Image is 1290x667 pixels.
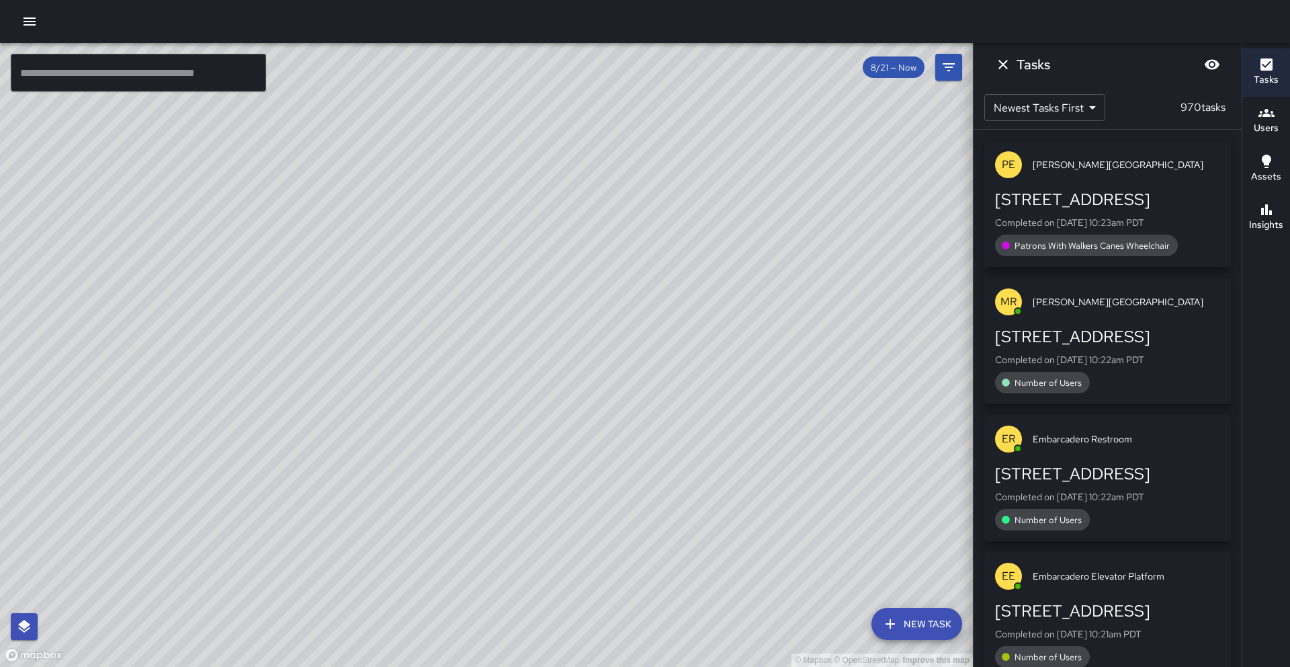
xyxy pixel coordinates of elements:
[1254,121,1279,136] h6: Users
[863,62,924,73] span: 8/21 — Now
[995,353,1220,366] p: Completed on [DATE] 10:22am PDT
[1199,51,1225,78] button: Blur
[1033,295,1220,309] span: [PERSON_NAME][GEOGRAPHIC_DATA]
[995,326,1220,348] div: [STREET_ADDRESS]
[1242,48,1290,97] button: Tasks
[1251,169,1281,184] h6: Assets
[1033,432,1220,446] span: Embarcadero Restroom
[1002,568,1015,584] p: EE
[871,608,962,640] button: New Task
[1006,514,1090,526] span: Number of Users
[995,463,1220,485] div: [STREET_ADDRESS]
[995,627,1220,641] p: Completed on [DATE] 10:21am PDT
[1242,97,1290,145] button: Users
[1033,570,1220,583] span: Embarcadero Elevator Platform
[1249,218,1283,233] h6: Insights
[935,54,962,81] button: Filters
[1006,652,1090,663] span: Number of Users
[1002,157,1015,173] p: PE
[995,216,1220,229] p: Completed on [DATE] 10:23am PDT
[984,141,1231,267] button: PE[PERSON_NAME][GEOGRAPHIC_DATA][STREET_ADDRESS]Completed on [DATE] 10:23am PDTPatrons With Walke...
[1006,240,1178,251] span: Patrons With Walkers Canes Wheelchair
[995,600,1220,622] div: [STREET_ADDRESS]
[984,415,1231,541] button: EREmbarcadero Restroom[STREET_ADDRESS]Completed on [DATE] 10:22am PDTNumber of Users
[1002,431,1015,447] p: ER
[995,189,1220,210] div: [STREET_ADDRESS]
[1175,100,1231,116] p: 970 tasks
[1000,294,1017,310] p: MR
[984,94,1105,121] div: Newest Tasks First
[1006,377,1090,389] span: Number of Users
[984,278,1231,404] button: MR[PERSON_NAME][GEOGRAPHIC_DATA][STREET_ADDRESS]Completed on [DATE] 10:22am PDTNumber of Users
[1242,145,1290,194] button: Assets
[990,51,1017,78] button: Dismiss
[995,490,1220,504] p: Completed on [DATE] 10:22am PDT
[1033,158,1220,171] span: [PERSON_NAME][GEOGRAPHIC_DATA]
[1254,73,1279,87] h6: Tasks
[1017,54,1050,75] h6: Tasks
[1242,194,1290,242] button: Insights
